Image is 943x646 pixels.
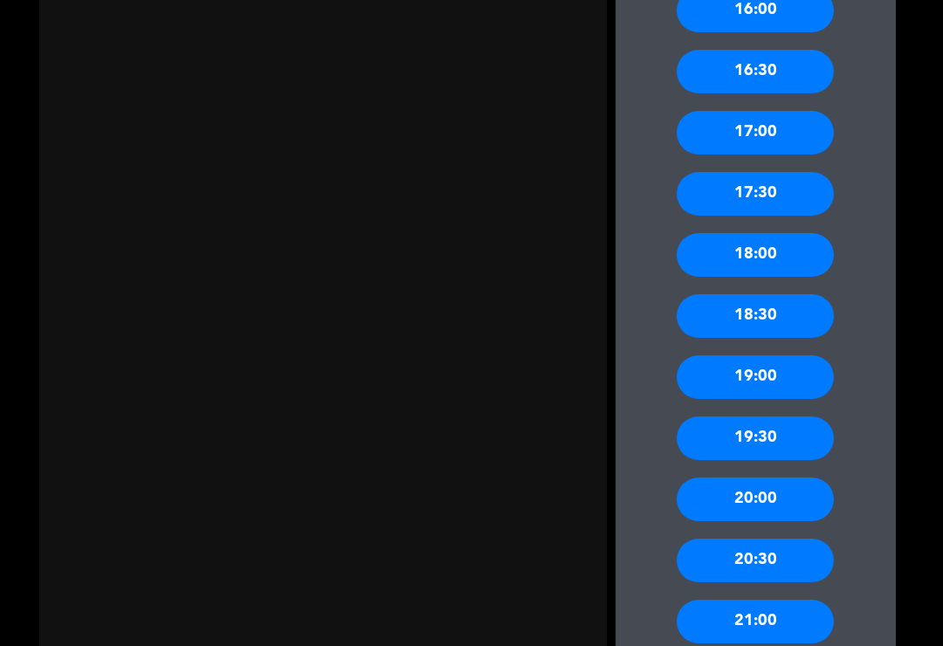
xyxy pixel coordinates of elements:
div: 17:30 [677,172,834,216]
div: 21:00 [677,600,834,643]
div: 19:30 [677,416,834,460]
div: 18:00 [677,233,834,277]
div: 17:00 [677,111,834,155]
div: 16:30 [677,50,834,93]
div: 20:00 [677,478,834,521]
div: 18:30 [677,294,834,338]
div: 20:30 [677,539,834,582]
div: 19:00 [677,355,834,399]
